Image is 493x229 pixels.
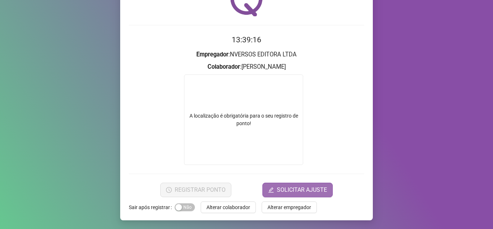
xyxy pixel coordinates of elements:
[262,202,317,213] button: Alterar empregador
[268,187,274,193] span: edit
[262,183,333,197] button: editSOLICITAR AJUSTE
[129,202,175,213] label: Sair após registrar
[201,202,256,213] button: Alterar colaborador
[232,35,261,44] time: 13:39:16
[184,112,303,127] div: A localização é obrigatória para o seu registro de ponto!
[206,203,250,211] span: Alterar colaborador
[160,183,231,197] button: REGISTRAR PONTO
[208,63,240,70] strong: Colaborador
[277,186,327,194] span: SOLICITAR AJUSTE
[267,203,311,211] span: Alterar empregador
[129,50,364,59] h3: : NVERSOS EDITORA LTDA
[196,51,228,58] strong: Empregador
[129,62,364,72] h3: : [PERSON_NAME]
